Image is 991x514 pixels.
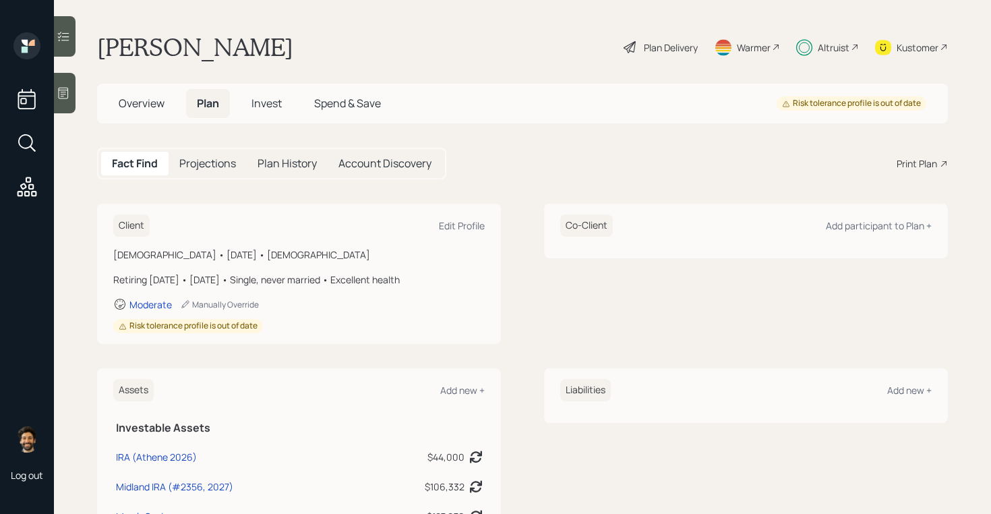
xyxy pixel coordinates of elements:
[887,384,932,397] div: Add new +
[427,450,464,464] div: $44,000
[116,480,233,494] div: Midland IRA (#2356, 2027)
[782,98,921,109] div: Risk tolerance profile is out of date
[116,422,482,434] h5: Investable Assets
[119,320,258,332] div: Risk tolerance profile is out of date
[97,32,293,62] h1: [PERSON_NAME]
[113,379,154,401] h6: Assets
[560,215,613,237] h6: Co-Client
[897,40,938,55] div: Kustomer
[113,273,485,287] div: Retiring [DATE] • [DATE] • Single, never married • Excellent health
[116,450,197,464] div: IRA (Athene 2026)
[179,157,236,170] h5: Projections
[560,379,611,401] h6: Liabilities
[818,40,849,55] div: Altruist
[644,40,698,55] div: Plan Delivery
[440,384,485,397] div: Add new +
[338,157,431,170] h5: Account Discovery
[197,96,219,111] span: Plan
[113,215,150,237] h6: Client
[314,96,381,111] span: Spend & Save
[897,156,937,171] div: Print Plan
[251,96,282,111] span: Invest
[425,480,464,494] div: $106,332
[113,248,485,262] div: [DEMOGRAPHIC_DATA] • [DATE] • [DEMOGRAPHIC_DATA]
[11,469,43,482] div: Log out
[129,298,172,311] div: Moderate
[119,96,164,111] span: Overview
[439,219,485,232] div: Edit Profile
[826,219,932,232] div: Add participant to Plan +
[737,40,771,55] div: Warmer
[13,426,40,453] img: eric-schwartz-headshot.png
[180,299,259,310] div: Manually Override
[112,157,158,170] h5: Fact Find
[258,157,317,170] h5: Plan History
